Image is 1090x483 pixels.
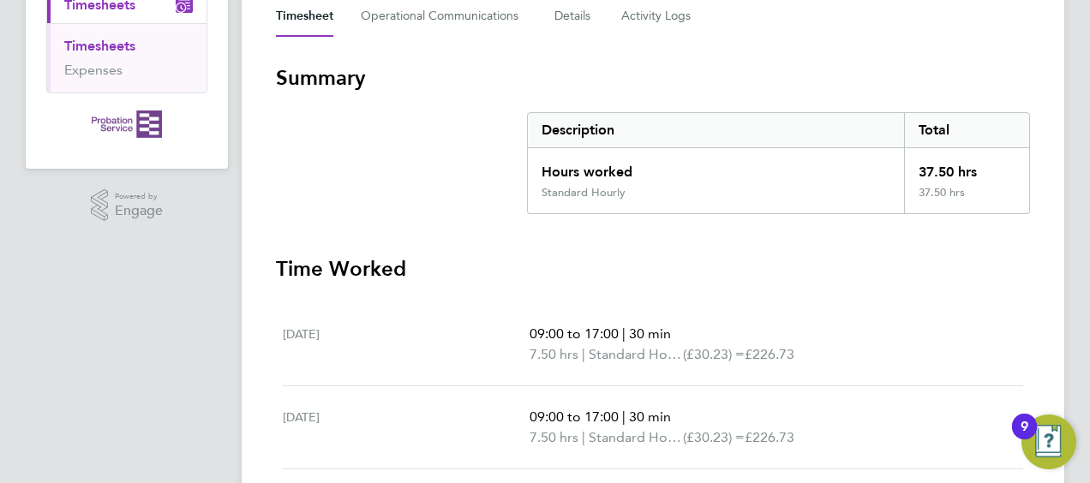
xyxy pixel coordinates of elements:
[115,204,163,218] span: Engage
[582,346,585,362] span: |
[530,429,578,445] span: 7.50 hrs
[589,344,683,365] span: Standard Hourly
[589,427,683,448] span: Standard Hourly
[1021,414,1076,469] button: Open Resource Center, 9 new notifications
[622,408,626,425] span: |
[276,64,1030,92] h3: Summary
[115,189,163,204] span: Powered by
[530,346,578,362] span: 7.50 hrs
[47,23,207,92] div: Timesheets
[582,429,585,445] span: |
[542,186,626,200] div: Standard Hourly
[91,189,164,222] a: Powered byEngage
[283,324,530,365] div: [DATE]
[904,113,1029,147] div: Total
[622,325,626,342] span: |
[530,325,619,342] span: 09:00 to 17:00
[745,429,794,445] span: £226.73
[629,408,671,425] span: 30 min
[64,62,123,78] a: Expenses
[904,186,1029,213] div: 37.50 hrs
[745,346,794,362] span: £226.73
[629,325,671,342] span: 30 min
[1021,426,1028,449] div: 9
[530,408,619,425] span: 09:00 to 17:00
[276,255,1030,283] h3: Time Worked
[283,407,530,448] div: [DATE]
[64,38,135,54] a: Timesheets
[528,148,904,186] div: Hours worked
[528,113,904,147] div: Description
[527,112,1030,214] div: Summary
[683,346,745,362] span: (£30.23) =
[46,110,207,138] a: Go to home page
[683,429,745,445] span: (£30.23) =
[92,110,161,138] img: probationservice-logo-retina.png
[904,148,1029,186] div: 37.50 hrs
